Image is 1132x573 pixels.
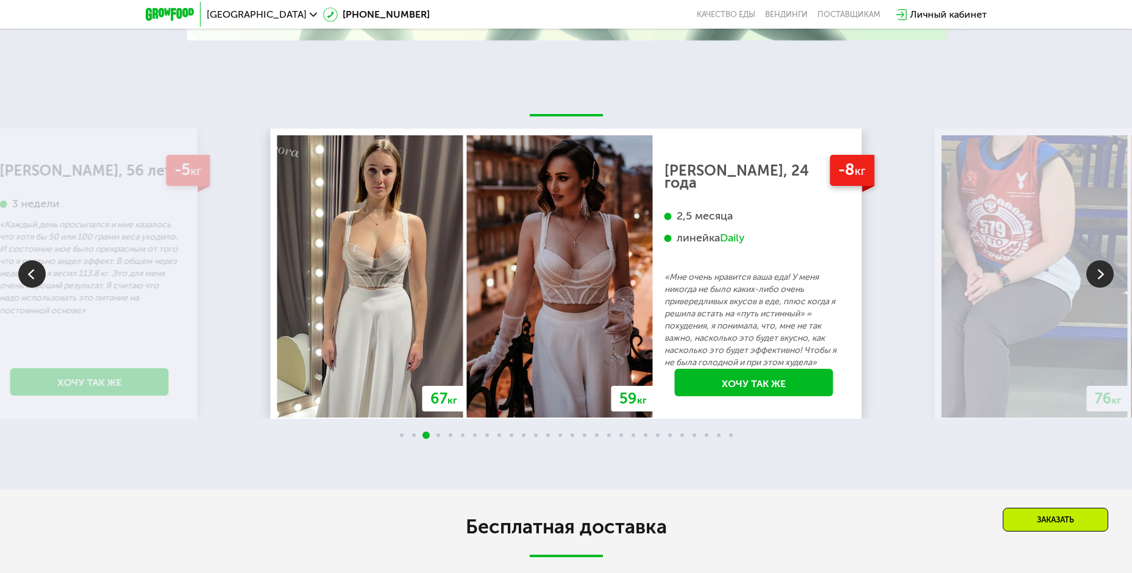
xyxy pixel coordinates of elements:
[190,164,201,178] span: кг
[910,7,987,22] div: Личный кабинет
[10,368,169,396] a: Хочу так же
[675,369,833,396] a: Хочу так же
[1086,260,1114,288] img: Slide right
[697,10,755,20] a: Качество еды
[664,165,844,189] div: [PERSON_NAME], 24 года
[1087,386,1130,411] div: 76
[765,10,808,20] a: Вендинги
[637,394,647,406] span: кг
[664,231,844,245] div: линейка
[323,7,430,22] a: [PHONE_NUMBER]
[166,155,210,186] div: -5
[664,209,844,223] div: 2,5 месяца
[855,164,866,178] span: кг
[817,10,880,20] div: поставщикам
[611,386,655,411] div: 59
[447,394,457,406] span: кг
[830,155,874,186] div: -8
[207,10,307,20] span: [GEOGRAPHIC_DATA]
[1112,394,1122,406] span: кг
[225,514,908,539] h2: Бесплатная доставка
[422,386,465,411] div: 67
[1003,508,1108,532] div: Заказать
[18,260,46,288] img: Slide left
[664,271,844,369] p: «Мне очень нравится ваша еда! У меня никогда не было каких-либо очень привередливых вкусов в еде,...
[720,231,745,245] div: Daily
